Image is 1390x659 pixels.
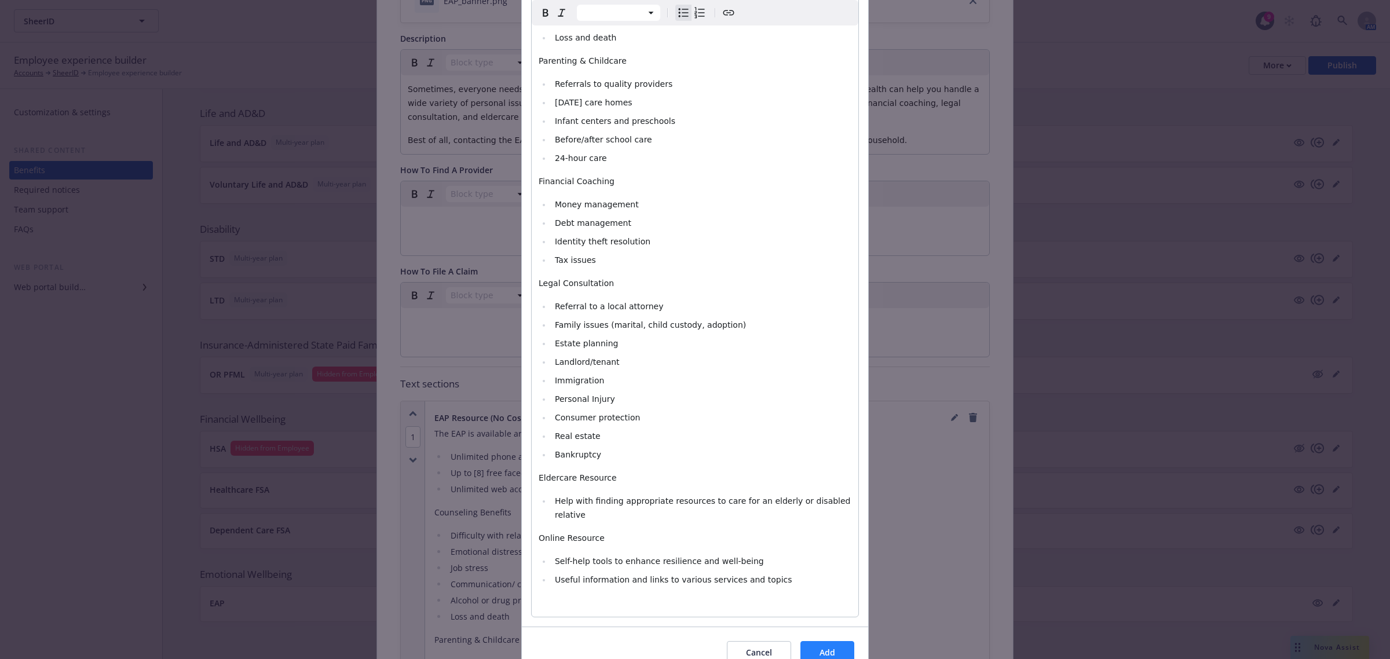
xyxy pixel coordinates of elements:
span: Personal Injury [555,394,615,404]
button: Bold [537,5,554,21]
span: Loss and death [555,33,616,42]
span: Before/after school care [555,135,652,144]
button: Italic [554,5,570,21]
span: Estate planning [555,339,619,348]
span: Financial Coaching [539,177,614,186]
span: Referrals to quality providers [555,79,672,89]
span: Infant centers and preschools [555,116,675,126]
span: Landlord/tenant [555,357,620,367]
span: Immigration [555,376,604,385]
span: Help with finding appropriate resources to care for an elderly or disabled relative [555,496,853,519]
span: Useful information and links to various services and topics [555,575,792,584]
button: Numbered list [692,5,708,21]
span: Tax issues [555,255,596,265]
span: Debt management [555,218,631,228]
span: Consumer protection [555,413,640,422]
span: Online Resource [539,533,605,543]
span: Identity theft resolution [555,237,650,246]
div: toggle group [675,5,708,21]
span: Self-help tools to enhance resilience and well-being [555,557,764,566]
button: Create link [720,5,737,21]
span: 24-hour care [555,153,607,163]
button: Block type [577,5,660,21]
span: Parenting & Childcare [539,56,627,65]
span: Legal Consultation [539,279,614,288]
span: Eldercare Resource [539,473,617,482]
span: Money management [555,200,639,209]
span: Real estate [555,431,601,441]
span: Add [820,647,835,658]
span: Bankruptcy [555,450,601,459]
span: Referral to a local attorney [555,302,663,311]
span: [DATE] care homes [555,98,632,107]
span: Family issues (marital, child custody, adoption) [555,320,746,329]
span: Cancel [746,647,772,658]
button: Bulleted list [675,5,692,21]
